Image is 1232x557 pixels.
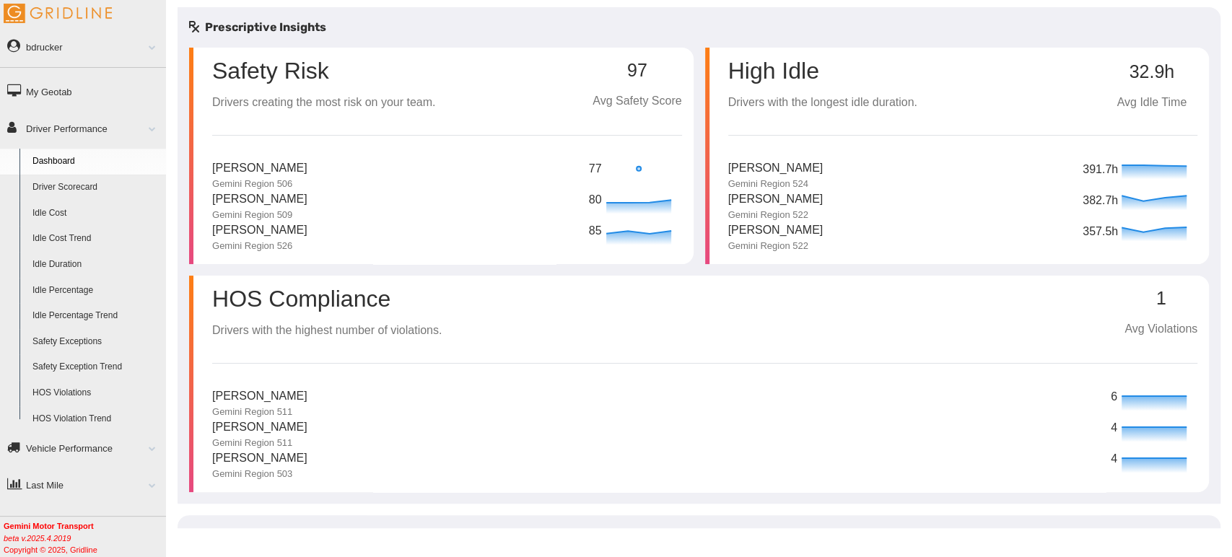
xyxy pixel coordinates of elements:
p: 391.7h [1083,161,1118,190]
p: Drivers with the highest number of violations. [212,322,442,340]
p: Gemini Region 511 [212,437,307,449]
p: [PERSON_NAME] [728,222,823,240]
p: 97 [593,61,681,81]
p: [PERSON_NAME] [212,190,307,209]
div: Copyright © 2025, Gridline [4,520,166,556]
p: [PERSON_NAME] [212,222,307,240]
a: Safety Exceptions [26,329,166,355]
a: Driver Scorecard [26,175,166,201]
p: Gemini Region 506 [212,177,307,190]
h5: Top Performers Last Week [189,527,694,544]
p: 357.5h [1083,223,1118,252]
p: Gemini Region 522 [728,209,823,222]
i: beta v.2025.4.2019 [4,534,71,543]
p: 77 [589,160,603,178]
p: 32.9h [1106,62,1197,82]
p: Avg Violations [1124,320,1197,338]
a: HOS Violation Trend [26,406,166,432]
p: Gemini Region 503 [212,468,307,481]
p: 80 [589,191,603,209]
a: Idle Percentage [26,278,166,304]
p: Avg Idle Time [1106,94,1197,112]
p: [PERSON_NAME] [212,387,307,405]
p: Gemini Region 511 [212,405,307,418]
img: Gridline [4,4,112,23]
p: Gemini Region 526 [212,240,307,253]
p: 85 [589,222,603,240]
p: [PERSON_NAME] [728,190,823,209]
h5: Prescriptive Insights [189,19,326,36]
h5: Bottom Performers Last Week [717,527,1221,544]
p: Drivers creating the most risk on your team. [212,94,435,112]
p: 4 [1111,450,1118,468]
p: Drivers with the longest idle duration. [728,94,917,112]
p: Gemini Region 522 [728,240,823,253]
a: Dashboard [26,149,166,175]
p: Safety Risk [212,59,435,82]
p: Gemini Region 524 [728,177,823,190]
a: Idle Cost Trend [26,226,166,252]
a: Safety Exception Trend [26,354,166,380]
b: Gemini Motor Transport [4,522,94,530]
p: [PERSON_NAME] [728,159,823,177]
p: 1 [1124,289,1197,309]
p: High Idle [728,59,917,82]
p: [PERSON_NAME] [212,159,307,177]
p: Gemini Region 509 [212,209,307,222]
p: Avg Safety Score [593,92,681,110]
a: Idle Percentage Trend [26,303,166,329]
p: 382.7h [1083,192,1118,221]
a: HOS Violations [26,380,166,406]
p: 6 [1111,388,1118,406]
p: [PERSON_NAME] [212,418,307,437]
a: Idle Duration [26,252,166,278]
p: HOS Compliance [212,287,442,310]
p: 4 [1111,419,1118,437]
p: [PERSON_NAME] [212,449,307,468]
a: Idle Cost [26,201,166,227]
